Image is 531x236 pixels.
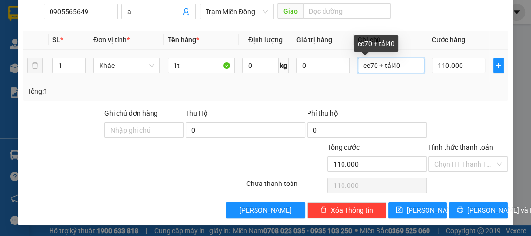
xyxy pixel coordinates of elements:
div: Phí thu hộ [307,108,427,122]
th: Ghi chú [354,31,428,50]
span: Định lượng [248,36,283,44]
button: [PERSON_NAME] [226,202,305,218]
input: VD: Bàn, Ghế [168,58,234,73]
span: Thu Hộ [186,109,208,117]
button: plus [493,58,504,73]
input: Ghi chú đơn hàng [104,122,184,138]
label: Hình thức thanh toán [428,143,493,151]
span: Trạm Miền Đông [206,4,268,19]
span: printer [457,206,463,214]
span: Tên hàng [168,36,199,44]
label: Ghi chú đơn hàng [104,109,158,117]
button: printer[PERSON_NAME] và In [449,202,508,218]
span: Tổng cước [327,143,360,151]
div: Tổng: 1 [27,86,206,97]
div: Chưa thanh toán [245,178,326,195]
input: Dọc đường [303,3,391,19]
span: SL [52,36,60,44]
input: 0 [296,58,350,73]
span: Giá trị hàng [296,36,332,44]
span: kg [279,58,289,73]
div: cc70 + tải40 [354,35,398,52]
span: delete [320,206,327,214]
span: Khác [99,58,154,73]
button: deleteXóa Thông tin [307,202,386,218]
span: user-add [182,8,190,16]
button: save[PERSON_NAME] [388,202,447,218]
span: Đơn vị tính [93,36,130,44]
span: [PERSON_NAME] [407,205,459,216]
span: Cước hàng [432,36,465,44]
span: [PERSON_NAME] [240,205,291,216]
input: Ghi Chú [358,58,424,73]
span: Xóa Thông tin [331,205,373,216]
span: Giao [277,3,303,19]
span: plus [494,62,503,69]
span: save [396,206,403,214]
button: delete [27,58,43,73]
